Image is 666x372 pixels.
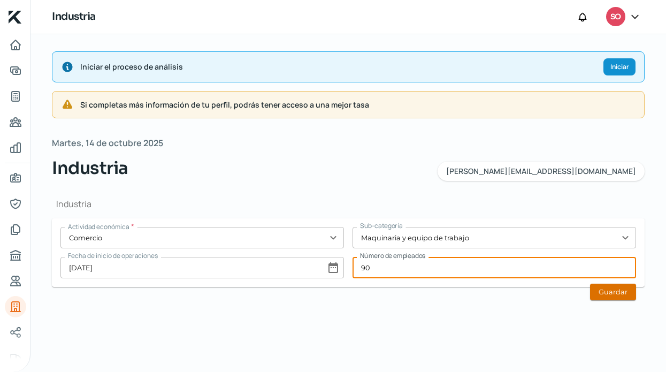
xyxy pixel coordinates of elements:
[68,251,158,260] span: Fecha de inicio de operaciones
[5,86,26,107] a: Tus créditos
[68,222,129,231] span: Actividad económica
[446,168,636,175] span: [PERSON_NAME][EMAIL_ADDRESS][DOMAIN_NAME]
[5,347,26,369] a: Colateral
[52,155,128,181] span: Industria
[5,111,26,133] a: Pago a proveedores
[80,60,595,73] span: Iniciar el proceso de análisis
[5,137,26,158] a: Mis finanzas
[5,322,26,343] a: Redes sociales
[5,245,26,266] a: Buró de crédito
[603,58,636,75] button: Iniciar
[80,98,636,111] span: Si completas más información de tu perfil, podrás tener acceso a una mejor tasa
[52,135,163,151] span: Martes, 14 de octubre 2025
[610,64,629,70] span: Iniciar
[5,296,26,317] a: Industria
[5,34,26,56] a: Inicio
[5,60,26,81] a: Adelantar facturas
[5,168,26,189] a: Información general
[590,284,636,300] button: Guardar
[360,221,403,230] span: Sub-categoría
[52,198,645,210] h1: Industria
[610,11,621,24] span: SO
[5,193,26,215] a: Representantes
[5,270,26,292] a: Referencias
[5,219,26,240] a: Documentos
[52,9,96,25] h1: Industria
[360,251,425,260] span: Número de empleados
